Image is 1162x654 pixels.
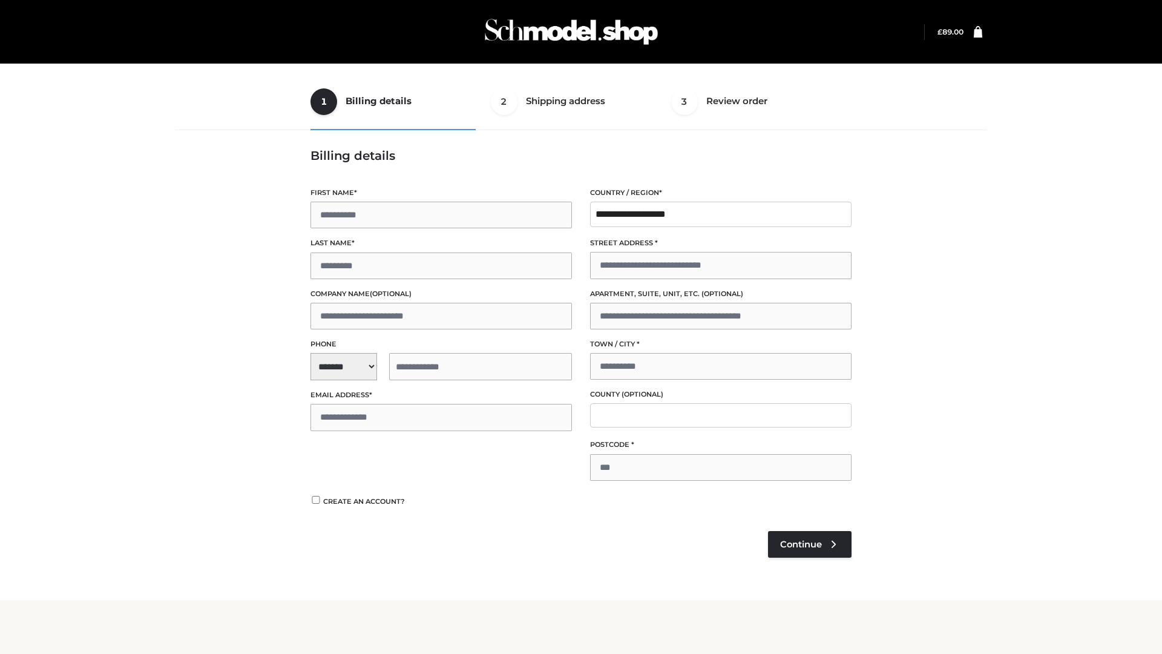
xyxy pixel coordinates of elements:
[370,289,412,298] span: (optional)
[310,237,572,249] label: Last name
[310,496,321,504] input: Create an account?
[310,389,572,401] label: Email address
[481,8,662,56] img: Schmodel Admin 964
[590,389,852,400] label: County
[310,288,572,300] label: Company name
[590,187,852,199] label: Country / Region
[937,27,963,36] bdi: 89.00
[310,187,572,199] label: First name
[590,439,852,451] label: Postcode
[622,390,663,398] span: (optional)
[768,531,852,558] a: Continue
[780,539,822,550] span: Continue
[590,288,852,300] label: Apartment, suite, unit, etc.
[590,237,852,249] label: Street address
[937,27,942,36] span: £
[310,148,852,163] h3: Billing details
[310,339,572,350] label: Phone
[590,339,852,350] label: Town / City
[937,27,963,36] a: £89.00
[323,497,405,506] span: Create an account?
[701,289,743,298] span: (optional)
